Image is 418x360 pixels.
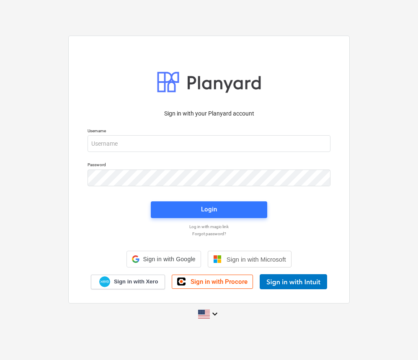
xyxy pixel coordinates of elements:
img: Xero logo [99,276,110,288]
a: Sign in with Xero [91,275,165,289]
button: Login [151,201,267,218]
input: Username [88,135,330,152]
div: Login [201,204,217,215]
span: Sign in with Xero [114,278,158,285]
i: keyboard_arrow_down [210,309,220,319]
span: Sign in with Microsoft [227,256,286,263]
a: Forgot password? [83,231,335,237]
a: Log in with magic link [83,224,335,229]
div: Sign in with Google [126,251,201,267]
p: Password [88,162,330,169]
a: Sign in with Procore [172,275,253,289]
span: Sign in with Google [143,256,195,262]
img: Microsoft logo [213,255,222,263]
p: Sign in with your Planyard account [88,109,330,118]
p: Username [88,128,330,135]
span: Sign in with Procore [191,278,248,285]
